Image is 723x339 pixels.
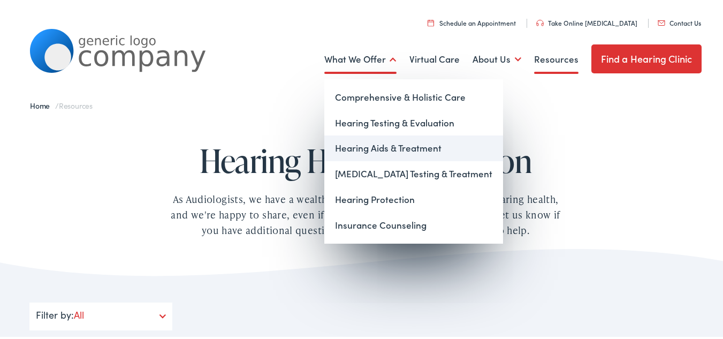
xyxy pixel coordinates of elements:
[135,141,596,177] h1: Hearing Health Education
[324,134,503,160] a: Hearing Aids & Treatment
[658,19,665,24] img: utility icon
[473,38,521,78] a: About Us
[324,185,503,211] a: Hearing Protection
[324,211,503,237] a: Insurance Counseling
[658,17,701,26] a: Contact Us
[428,17,516,26] a: Schedule an Appointment
[428,18,434,25] img: utility icon
[29,301,172,329] div: Filter by:
[591,43,702,72] a: Find a Hearing Clinic
[534,38,579,78] a: Resources
[324,38,397,78] a: What We Offer
[536,18,544,25] img: utility icon
[324,83,503,109] a: Comprehensive & Holistic Care
[30,99,55,109] a: Home
[409,38,460,78] a: Virtual Care
[324,160,503,185] a: [MEDICAL_DATA] Testing & Treatment
[59,99,93,109] span: Resources
[324,109,503,134] a: Hearing Testing & Evaluation
[30,99,93,109] span: /
[168,190,564,236] div: As Audiologists, we have a wealth of knowledge about all aspects of hearing health, and we're hap...
[536,17,637,26] a: Take Online [MEDICAL_DATA]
